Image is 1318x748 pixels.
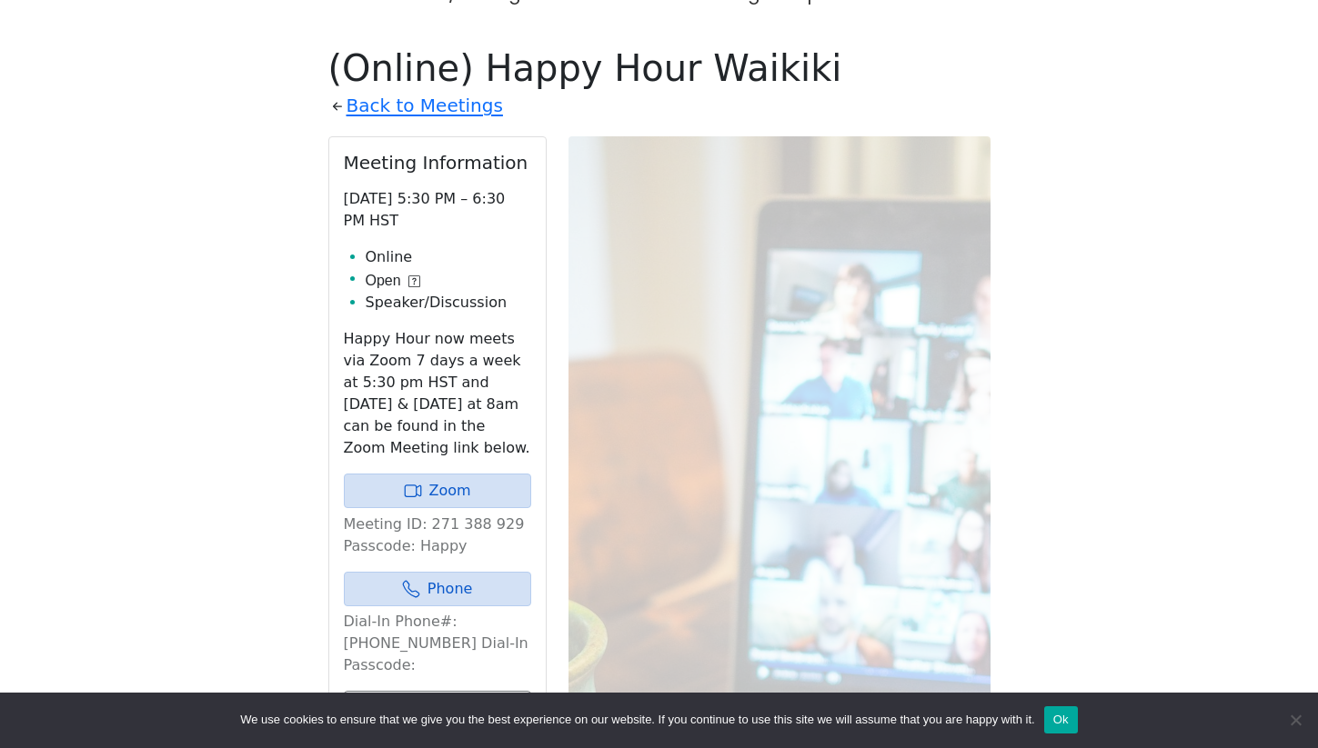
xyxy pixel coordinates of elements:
[344,328,531,459] p: Happy Hour now meets via Zoom 7 days a week at 5:30 pm HST and [DATE] & [DATE] at 8am can be foun...
[366,246,531,268] li: Online
[240,711,1034,729] span: We use cookies to ensure that we give you the best experience on our website. If you continue to ...
[1286,711,1304,729] span: No
[344,474,531,508] a: Zoom
[366,270,401,292] span: Open
[344,152,531,174] h2: Meeting Information
[347,90,503,122] a: Back to Meetings
[344,611,531,676] p: Dial-In Phone#: [PHONE_NUMBER] Dial-In Passcode:
[366,292,531,314] li: Speaker/Discussion
[328,46,991,90] h1: (Online) Happy Hour Waikiki
[344,572,531,606] a: Phone
[344,691,531,725] button: Share
[366,270,420,292] button: Open
[344,188,531,232] p: [DATE] 5:30 PM – 6:30 PM HST
[344,514,531,557] p: Meeting ID: 271 388 929 Passcode: Happy
[1044,706,1078,733] button: Ok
